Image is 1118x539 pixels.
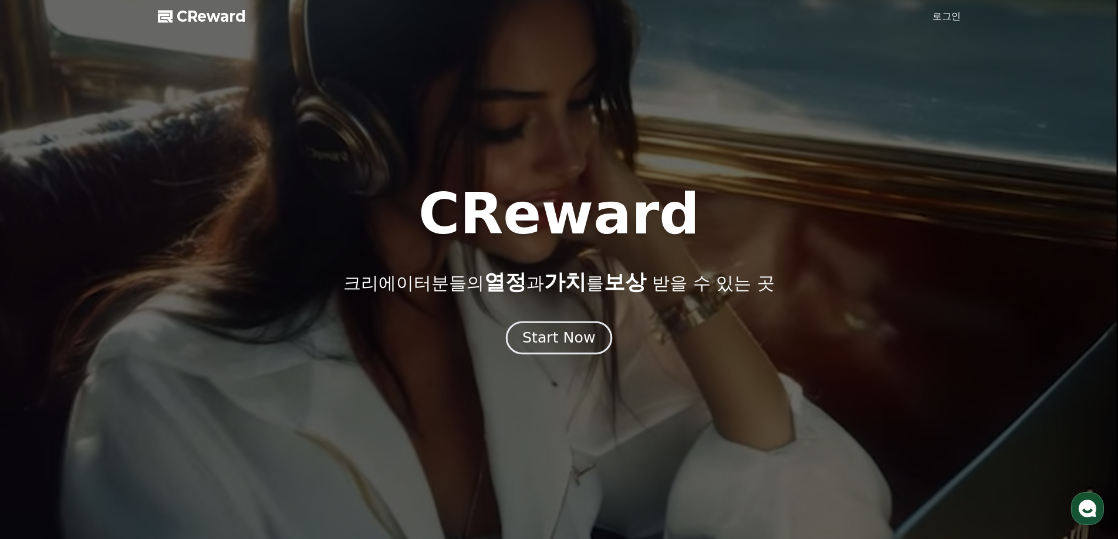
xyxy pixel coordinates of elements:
[933,9,961,23] a: 로그인
[107,390,121,399] span: 대화
[151,372,225,401] a: 설정
[508,334,610,345] a: Start Now
[522,328,595,348] div: Start Now
[181,389,195,399] span: 설정
[177,7,246,26] span: CReward
[4,372,77,401] a: 홈
[604,270,646,294] span: 보상
[77,372,151,401] a: 대화
[37,389,44,399] span: 홈
[418,186,700,242] h1: CReward
[506,321,612,354] button: Start Now
[343,270,774,294] p: 크리에이터분들의 과 를 받을 수 있는 곳
[484,270,526,294] span: 열정
[544,270,586,294] span: 가치
[158,7,246,26] a: CReward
